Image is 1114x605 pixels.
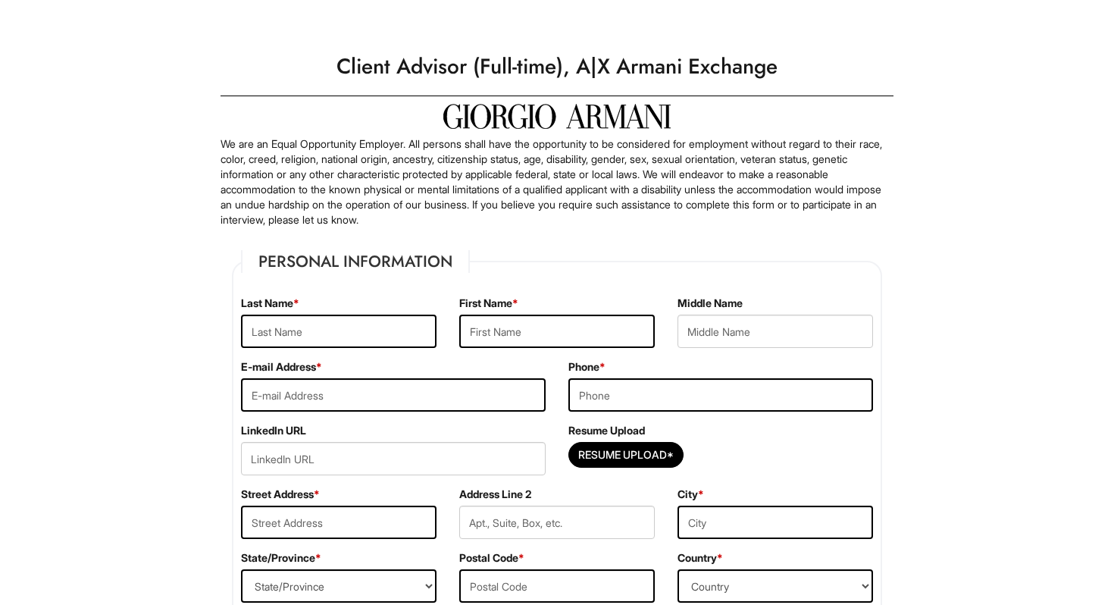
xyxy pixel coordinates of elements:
input: Phone [568,378,873,412]
input: LinkedIn URL [241,442,546,475]
select: State/Province [241,569,437,603]
input: Postal Code [459,569,655,603]
input: Middle Name [677,315,873,348]
img: Giorgio Armani [443,104,671,129]
input: Apt., Suite, Box, etc. [459,506,655,539]
h1: Client Advisor (Full-time), A|X Armani Exchange [213,45,901,88]
p: We are an Equal Opportunity Employer. All persons shall have the opportunity to be considered for... [221,136,893,227]
input: Last Name [241,315,437,348]
input: E-mail Address [241,378,546,412]
label: Postal Code [459,550,524,566]
label: Country [677,550,723,566]
label: Middle Name [677,296,743,311]
label: State/Province [241,550,321,566]
button: Resume Upload*Resume Upload* [568,442,684,468]
select: Country [677,569,873,603]
label: Last Name [241,296,299,311]
legend: Personal Information [241,250,470,273]
input: Street Address [241,506,437,539]
label: E-mail Address [241,359,322,375]
label: LinkedIn URL [241,423,306,438]
input: City [677,506,873,539]
label: Resume Upload [568,423,645,438]
input: First Name [459,315,655,348]
label: Phone [568,359,606,375]
label: Address Line 2 [459,487,531,502]
label: Street Address [241,487,320,502]
label: City [677,487,704,502]
label: First Name [459,296,518,311]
